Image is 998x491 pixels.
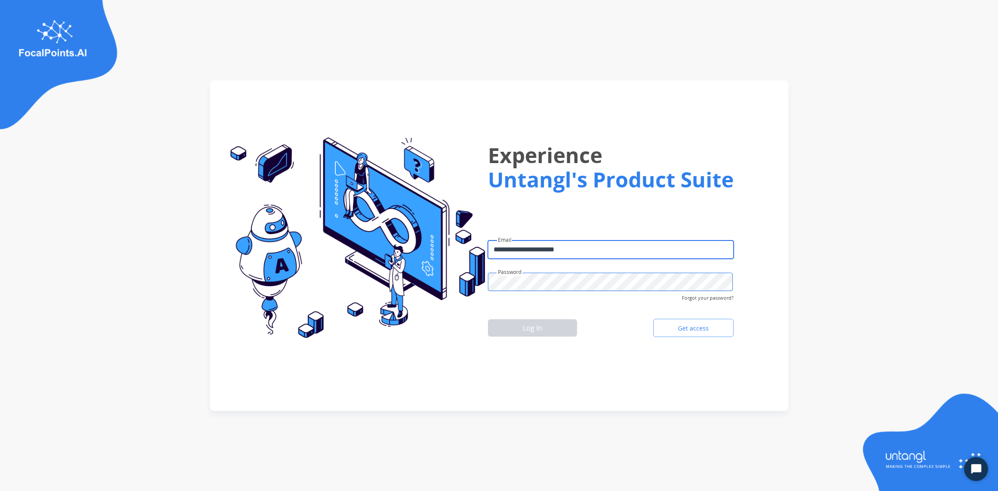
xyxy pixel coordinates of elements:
[964,457,988,481] button: Start Chat
[859,392,998,491] img: login-img
[498,236,511,244] label: Email
[488,167,734,192] h1: Untangl's Product Suite
[682,291,734,302] span: Forgot your password?
[653,319,734,337] a: Get access
[970,463,982,475] svg: Open Chat
[488,136,734,174] h1: Experience
[488,319,577,337] button: Log In
[671,324,716,333] span: Get access
[220,137,485,339] img: login-img
[498,268,521,276] label: Password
